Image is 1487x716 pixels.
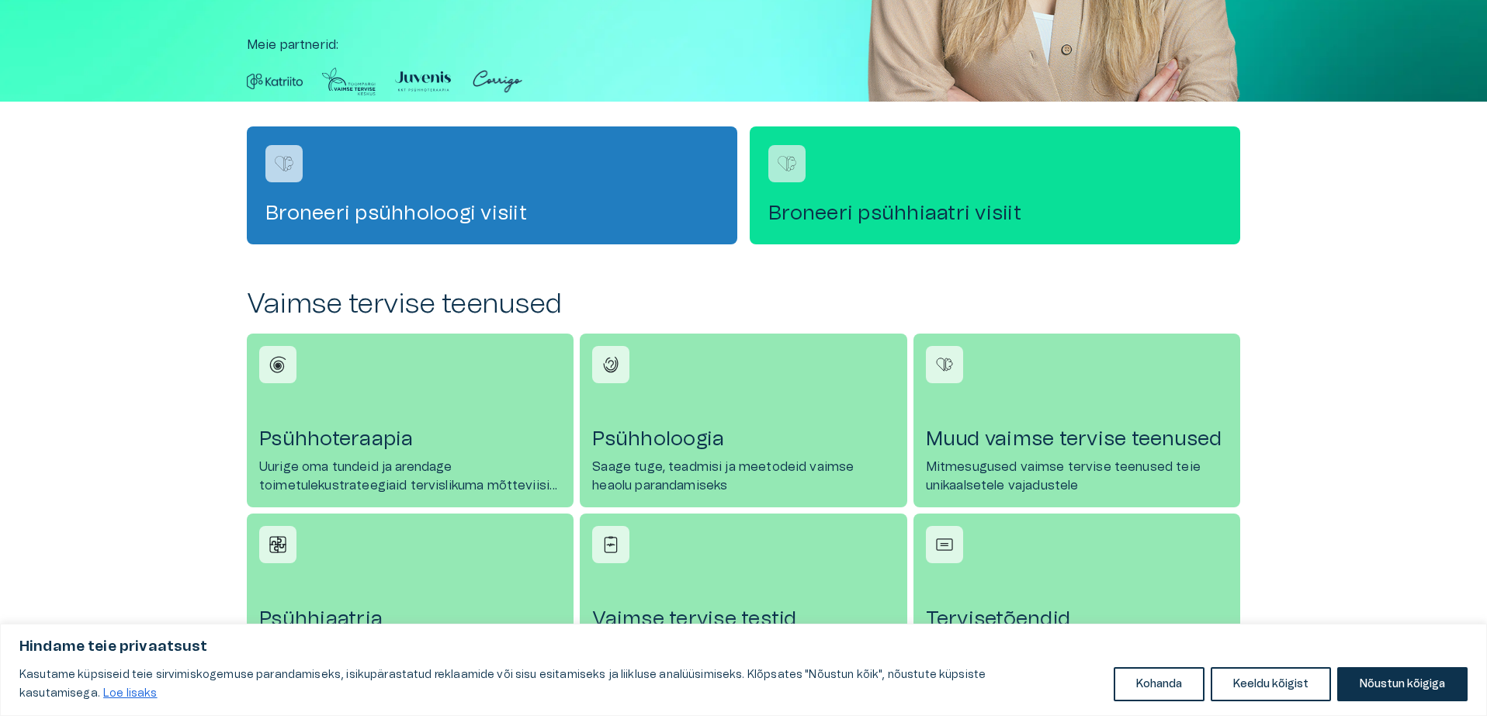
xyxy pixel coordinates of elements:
[19,666,1102,703] p: Kasutame küpsiseid teie sirvimiskogemuse parandamiseks, isikupärastatud reklaamide või sisu esita...
[266,353,289,376] img: Psühhoteraapia icon
[750,126,1240,244] a: Navigate to service booking
[247,36,1240,54] p: Meie partnerid :
[470,67,525,96] img: Partner logo
[933,533,956,556] img: Tervisetõendid icon
[592,607,894,631] h4: Vaimse tervise testid
[266,533,289,556] img: Psühhiaatria icon
[768,201,1222,226] h4: Broneeri psühhiaatri visiit
[247,288,1240,321] h2: Vaimse tervise teenused
[259,427,561,451] h4: Psühhoteraapia
[933,353,956,376] img: Muud vaimse tervise teenused icon
[247,126,737,244] a: Navigate to service booking
[592,458,894,495] p: Saage tuge, teadmisi ja meetodeid vaimse heaolu parandamiseks
[272,152,296,175] img: Broneeri psühholoogi visiit logo
[599,533,622,556] img: Vaimse tervise testid icon
[247,67,303,96] img: Partner logo
[259,607,561,631] h4: Psühhiaatria
[926,607,1228,631] h4: Tervisetõendid
[102,687,158,700] a: Loe lisaks
[395,67,451,96] img: Partner logo
[1211,667,1331,701] button: Keeldu kõigist
[592,427,894,451] h4: Psühholoogia
[926,427,1228,451] h4: Muud vaimse tervise teenused
[265,201,719,226] h4: Broneeri psühholoogi visiit
[926,458,1228,495] p: Mitmesugused vaimse tervise teenused teie unikaalsetele vajadustele
[1337,667,1468,701] button: Nõustun kõigiga
[321,67,376,96] img: Partner logo
[19,638,1468,656] p: Hindame teie privaatsust
[259,458,561,495] p: Uurige oma tundeid ja arendage toimetulekustrateegiaid tervislikuma mõtteviisi saavutamiseks
[775,152,799,175] img: Broneeri psühhiaatri visiit logo
[1114,667,1205,701] button: Kohanda
[599,353,622,376] img: Psühholoogia icon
